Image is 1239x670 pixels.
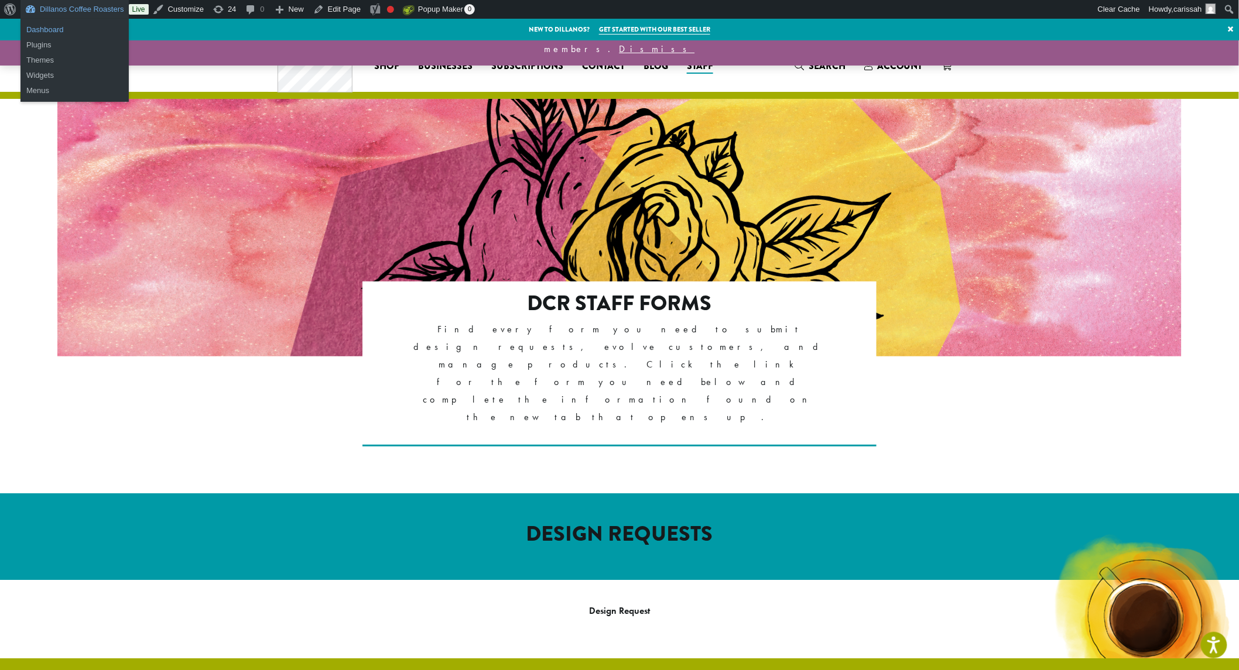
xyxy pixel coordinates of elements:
[365,57,409,75] a: Shop
[589,604,650,617] a: Design Request
[599,25,710,35] a: Get started with our best seller
[20,22,129,37] a: Dashboard
[20,53,129,68] a: Themes
[809,59,846,73] span: Search
[129,4,149,15] a: Live
[644,59,668,74] span: Blog
[1223,19,1239,40] a: ×
[582,59,625,74] span: Contact
[20,37,129,53] a: Plugins
[619,43,695,55] a: Dismiss
[20,19,129,56] ul: Dillanos Coffee Roasters
[413,291,826,316] h2: DCR Staff Forms
[20,49,129,102] ul: Dillanos Coffee Roasters
[491,59,563,74] span: Subscriptions
[374,59,399,74] span: Shop
[286,521,953,547] h2: DESIGN REQUESTS
[20,68,129,83] a: Widgets
[677,57,723,75] a: Staff
[20,83,129,98] a: Menus
[785,56,855,75] a: Search
[1174,5,1202,13] span: carissah
[464,4,475,15] span: 0
[877,59,923,73] span: Account
[413,321,826,426] p: Find every form you need to submit design requests, evolve customers, and manage products. Click ...
[387,6,394,13] div: Focus keyphrase not set
[418,59,473,74] span: Businesses
[687,59,713,74] span: Staff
